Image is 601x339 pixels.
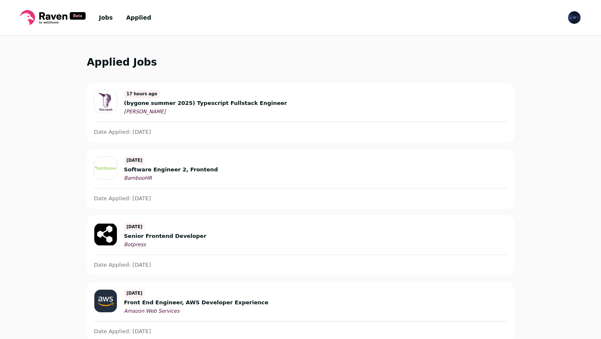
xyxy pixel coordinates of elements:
[94,224,117,246] img: e8a5a7879e88cc6d173fa4415b83d38dd4beeb41bcb57fa788ef10c3de2b7673.jpg
[124,175,152,181] span: BambooHR
[87,216,514,275] a: [DATE] Senior Frontend Developer Botpress Date Applied: [DATE]
[87,150,514,209] a: [DATE] Software Engineer 2, Frontend BambooHR Date Applied: [DATE]
[126,14,151,21] a: Applied
[94,90,117,113] img: 905371cf5fd7a4fdde23959ca7faed7e444ec227da2076a56850bedda834ac5d.jpg
[124,242,146,247] span: Botpress
[94,290,117,312] img: a11044fc5a73db7429cab08e8b8ffdb841ee144be2dff187cdde6ecf1061de85.jpg
[99,14,113,21] a: Jobs
[87,56,514,69] h1: Applied Jobs
[124,90,160,98] span: 17 hours ago
[94,195,151,202] p: Date Applied: [DATE]
[87,83,514,142] a: 17 hours ago (bygone summer 2025) Typescript Fullstack Engineer [PERSON_NAME] Date Applied: [DATE]
[568,11,581,24] button: Open dropdown
[124,223,145,231] span: [DATE]
[124,100,287,107] span: (bygone summer 2025) Typescript Fullstack Engineer
[124,109,166,115] span: [PERSON_NAME]
[124,156,145,165] span: [DATE]
[568,11,581,24] img: 18930706-medium_jpg
[124,308,179,314] span: Amazon Web Services
[124,299,268,306] span: Front End Engineer, AWS Developer Experience
[94,262,151,268] p: Date Applied: [DATE]
[124,233,206,240] span: Senior Frontend Developer
[124,166,218,173] span: Software Engineer 2, Frontend
[94,129,151,135] p: Date Applied: [DATE]
[124,289,145,298] span: [DATE]
[94,166,117,170] img: e805333036fc02d7e75c4de3cfcf27f2430b6fd3f0f23ea31ce7fac278b52089.png
[94,328,151,335] p: Date Applied: [DATE]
